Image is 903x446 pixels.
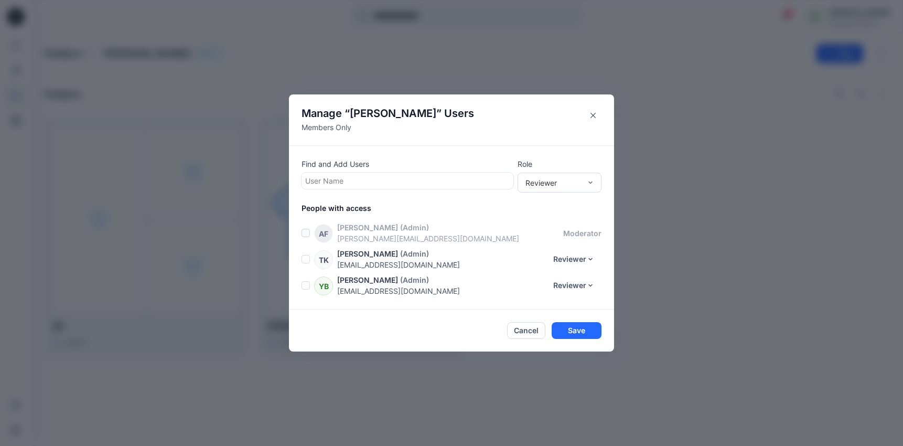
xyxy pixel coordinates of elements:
[525,177,581,188] div: Reviewer
[337,274,398,285] p: [PERSON_NAME]
[337,248,398,259] p: [PERSON_NAME]
[350,107,436,120] span: [PERSON_NAME]
[546,277,601,294] button: Reviewer
[314,224,333,243] div: AF
[302,122,474,133] p: Members Only
[552,322,601,339] button: Save
[302,203,614,214] p: People with access
[400,222,429,233] p: (Admin)
[400,274,429,285] p: (Admin)
[314,277,333,295] div: YB
[563,228,601,239] p: moderator
[302,158,513,169] p: Find and Add Users
[337,233,563,244] p: [PERSON_NAME][EMAIL_ADDRESS][DOMAIN_NAME]
[546,251,601,268] button: Reviewer
[518,158,601,169] p: Role
[585,107,601,124] button: Close
[400,248,429,259] p: (Admin)
[337,222,398,233] p: [PERSON_NAME]
[337,285,546,296] p: [EMAIL_ADDRESS][DOMAIN_NAME]
[337,259,546,270] p: [EMAIL_ADDRESS][DOMAIN_NAME]
[507,322,545,339] button: Cancel
[314,250,333,269] div: TK
[302,107,474,120] h4: Manage “ ” Users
